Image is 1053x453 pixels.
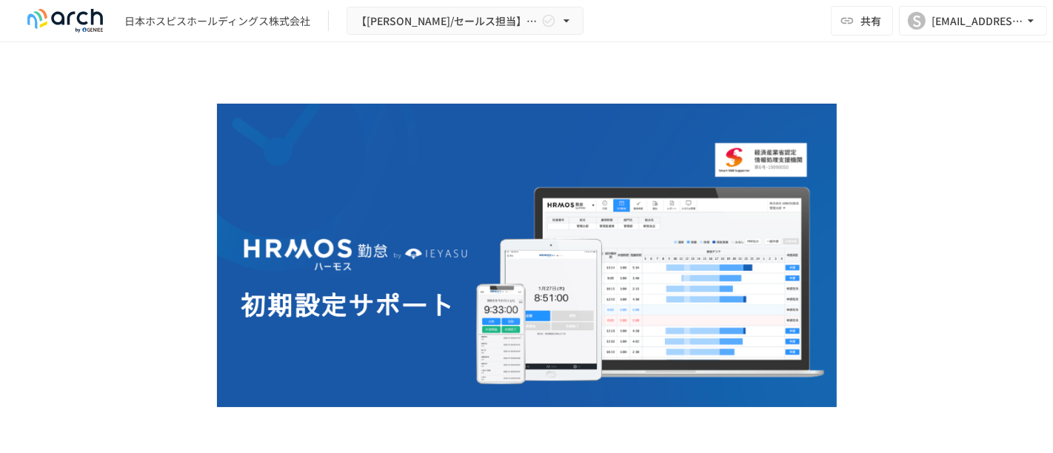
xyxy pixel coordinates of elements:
div: S [908,12,926,30]
button: 【[PERSON_NAME]/セールス担当】日本ホスピスホールディングス株式会社様_初期設定サポート [347,7,584,36]
button: S[EMAIL_ADDRESS][DOMAIN_NAME] [899,6,1047,36]
button: 共有 [831,6,893,36]
img: GdztLVQAPnGLORo409ZpmnRQckwtTrMz8aHIKJZF2AQ [217,104,837,407]
span: 【[PERSON_NAME]/セールス担当】日本ホスピスホールディングス株式会社様_初期設定サポート [356,12,538,30]
div: [EMAIL_ADDRESS][DOMAIN_NAME] [932,12,1023,30]
div: 日本ホスピスホールディングス株式会社 [124,13,310,29]
span: 共有 [860,13,881,29]
img: logo-default@2x-9cf2c760.svg [18,9,113,33]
